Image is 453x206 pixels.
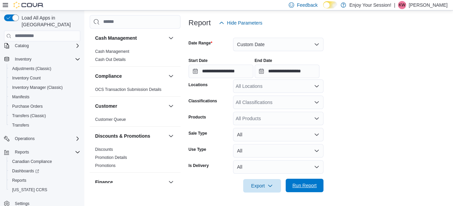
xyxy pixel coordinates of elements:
a: Promotions [95,163,116,168]
button: Operations [12,135,37,143]
button: Reports [12,148,32,156]
button: Inventory Manager (Classic) [7,83,83,92]
h3: Report [189,19,211,27]
button: Transfers [7,121,83,130]
div: Customer [90,115,180,126]
span: Transfers [12,123,29,128]
label: Date Range [189,40,213,46]
span: Customer Queue [95,117,126,122]
button: [US_STATE] CCRS [7,185,83,195]
span: Washington CCRS [9,186,80,194]
button: Inventory Count [7,73,83,83]
label: Classifications [189,98,217,104]
button: Inventory [1,55,83,64]
span: Inventory Count [12,75,41,81]
h3: Discounts & Promotions [95,133,150,139]
input: Press the down key to open a popover containing a calendar. [189,65,253,78]
a: Transfers (Classic) [9,112,49,120]
label: Is Delivery [189,163,209,168]
button: Open list of options [314,116,319,121]
a: Canadian Compliance [9,158,55,166]
a: Cash Management [95,49,129,54]
span: Purchase Orders [12,104,43,109]
span: Inventory [12,55,80,63]
button: Export [243,179,281,193]
span: Dashboards [12,168,39,174]
a: Discounts [95,147,113,152]
button: Inventory [12,55,34,63]
a: OCS Transaction Submission Details [95,87,162,92]
span: Manifests [9,93,80,101]
a: Transfers [9,121,32,129]
p: | [394,1,395,9]
h3: Finance [95,179,113,185]
span: Reports [9,176,80,184]
span: Inventory [15,57,31,62]
input: Press the down key to open a popover containing a calendar. [255,65,319,78]
span: Load All Apps in [GEOGRAPHIC_DATA] [19,14,80,28]
button: Run Report [286,179,323,192]
p: [PERSON_NAME] [409,1,448,9]
a: [US_STATE] CCRS [9,186,50,194]
a: Inventory Manager (Classic) [9,83,65,92]
div: Kelly Warren [398,1,406,9]
div: Compliance [90,85,180,96]
span: KW [399,1,405,9]
span: Promotions [95,163,116,168]
button: Customer [95,103,166,109]
span: Transfers (Classic) [12,113,46,118]
button: Reports [1,147,83,157]
button: Hide Parameters [216,16,265,30]
span: Operations [12,135,80,143]
label: Sale Type [189,131,207,136]
span: Canadian Compliance [9,158,80,166]
span: Canadian Compliance [12,159,52,164]
a: Adjustments (Classic) [9,65,54,73]
span: Adjustments (Classic) [12,66,51,71]
img: Cova [13,2,44,8]
span: [US_STATE] CCRS [12,187,47,193]
label: End Date [255,58,272,63]
button: Adjustments (Classic) [7,64,83,73]
a: Promotion Details [95,155,127,160]
h3: Cash Management [95,35,137,41]
button: Finance [167,178,175,186]
button: Reports [7,176,83,185]
button: Operations [1,134,83,143]
button: Transfers (Classic) [7,111,83,121]
span: Inventory Manager (Classic) [9,83,80,92]
a: Reports [9,176,29,184]
span: Reports [12,178,26,183]
button: Compliance [95,73,166,79]
label: Products [189,114,206,120]
span: Operations [15,136,35,141]
a: Dashboards [9,167,42,175]
span: Inventory Count [9,74,80,82]
span: Export [247,179,277,193]
button: All [233,128,323,141]
span: Run Report [292,182,317,189]
span: Catalog [12,42,80,50]
button: Finance [95,179,166,185]
h3: Compliance [95,73,122,79]
a: Dashboards [7,166,83,176]
button: Cash Management [95,35,166,41]
span: Promotion Details [95,155,127,160]
button: Canadian Compliance [7,157,83,166]
p: Enjoy Your Session! [349,1,392,9]
button: Purchase Orders [7,102,83,111]
button: Open list of options [314,83,319,89]
a: Cash Out Details [95,57,126,62]
span: Transfers (Classic) [9,112,80,120]
span: Catalog [15,43,29,48]
button: Cash Management [167,34,175,42]
span: Hide Parameters [227,20,262,26]
button: Manifests [7,92,83,102]
h3: Customer [95,103,117,109]
button: All [233,160,323,174]
label: Locations [189,82,208,88]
